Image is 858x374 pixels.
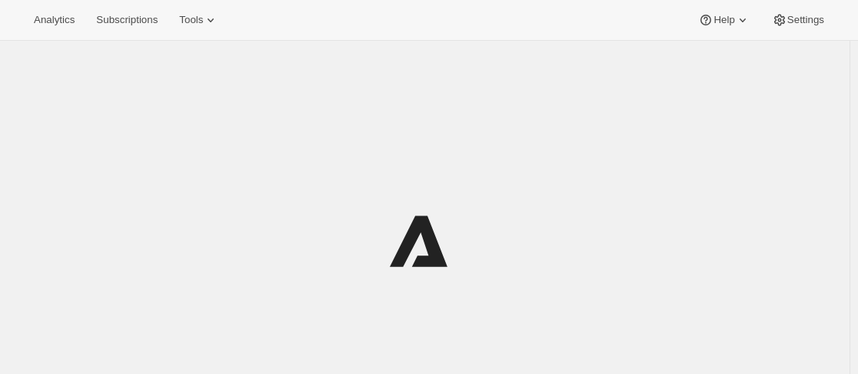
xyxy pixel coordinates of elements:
[713,14,734,26] span: Help
[763,9,833,31] button: Settings
[179,14,203,26] span: Tools
[34,14,75,26] span: Analytics
[689,9,759,31] button: Help
[96,14,158,26] span: Subscriptions
[170,9,228,31] button: Tools
[87,9,167,31] button: Subscriptions
[787,14,824,26] span: Settings
[25,9,84,31] button: Analytics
